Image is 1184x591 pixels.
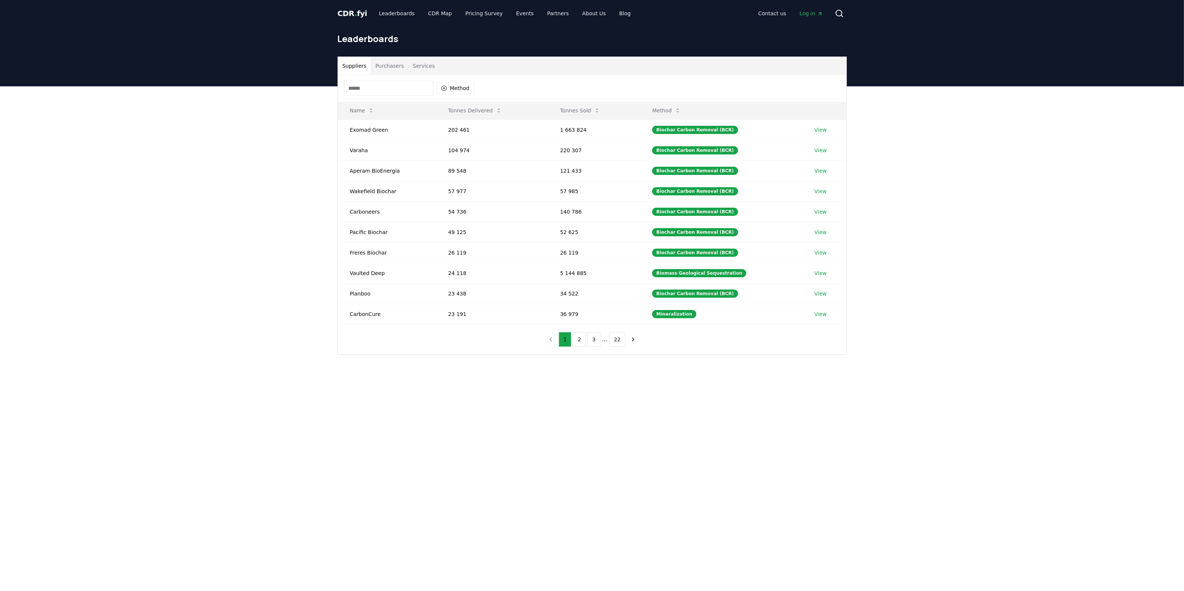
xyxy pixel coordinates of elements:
button: next page [627,332,639,347]
a: About Us [576,7,612,20]
a: View [814,147,827,154]
button: Method [436,82,475,94]
a: Log in [794,7,829,20]
div: Biochar Carbon Removal (BCR) [652,228,738,236]
td: Freres Biochar [338,242,436,263]
button: 2 [573,332,586,347]
td: Carboneers [338,201,436,222]
td: 49 125 [436,222,548,242]
button: 1 [559,332,572,347]
li: ... [602,335,607,344]
span: CDR fyi [338,9,367,18]
span: . [354,9,357,18]
div: Biochar Carbon Removal (BCR) [652,249,738,257]
td: 36 979 [548,304,641,324]
td: 57 977 [436,181,548,201]
a: CDR Map [422,7,458,20]
a: View [814,290,827,297]
a: Events [510,7,540,20]
a: View [814,249,827,256]
a: CDR.fyi [338,8,367,19]
button: Name [344,103,380,118]
button: Services [408,57,439,75]
td: 26 119 [548,242,641,263]
td: 5 144 885 [548,263,641,283]
td: Planboo [338,283,436,304]
h1: Leaderboards [338,33,847,45]
td: 24 118 [436,263,548,283]
td: Exomad Green [338,119,436,140]
button: 3 [587,332,600,347]
td: 23 191 [436,304,548,324]
div: Biochar Carbon Removal (BCR) [652,290,738,298]
a: View [814,269,827,277]
td: 104 974 [436,140,548,160]
button: Tonnes Delivered [442,103,508,118]
td: 26 119 [436,242,548,263]
a: View [814,208,827,215]
a: View [814,229,827,236]
div: Mineralization [652,310,696,318]
div: Biochar Carbon Removal (BCR) [652,146,738,154]
a: Leaderboards [373,7,421,20]
button: Purchasers [371,57,408,75]
td: 121 433 [548,160,641,181]
td: Vaulted Deep [338,263,436,283]
td: 220 307 [548,140,641,160]
td: 202 461 [436,119,548,140]
a: Partners [541,7,575,20]
td: 52 625 [548,222,641,242]
td: Wakefield Biochar [338,181,436,201]
div: Biochar Carbon Removal (BCR) [652,167,738,175]
td: 1 663 824 [548,119,641,140]
td: CarbonCure [338,304,436,324]
td: 23 438 [436,283,548,304]
div: Biochar Carbon Removal (BCR) [652,126,738,134]
a: View [814,188,827,195]
nav: Main [752,7,829,20]
button: Method [646,103,687,118]
div: Biochar Carbon Removal (BCR) [652,187,738,195]
td: 89 548 [436,160,548,181]
a: View [814,126,827,134]
a: View [814,310,827,318]
a: Blog [613,7,637,20]
td: Pacific Biochar [338,222,436,242]
span: Log in [800,10,823,17]
a: Pricing Survey [459,7,508,20]
td: 34 522 [548,283,641,304]
td: Aperam BioEnergia [338,160,436,181]
td: 57 985 [548,181,641,201]
div: Biomass Geological Sequestration [652,269,746,277]
td: 54 736 [436,201,548,222]
a: View [814,167,827,175]
button: Suppliers [338,57,371,75]
nav: Main [373,7,636,20]
div: Biochar Carbon Removal (BCR) [652,208,738,216]
a: Contact us [752,7,792,20]
td: 140 786 [548,201,641,222]
button: 22 [609,332,626,347]
td: Varaha [338,140,436,160]
button: Tonnes Sold [554,103,606,118]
